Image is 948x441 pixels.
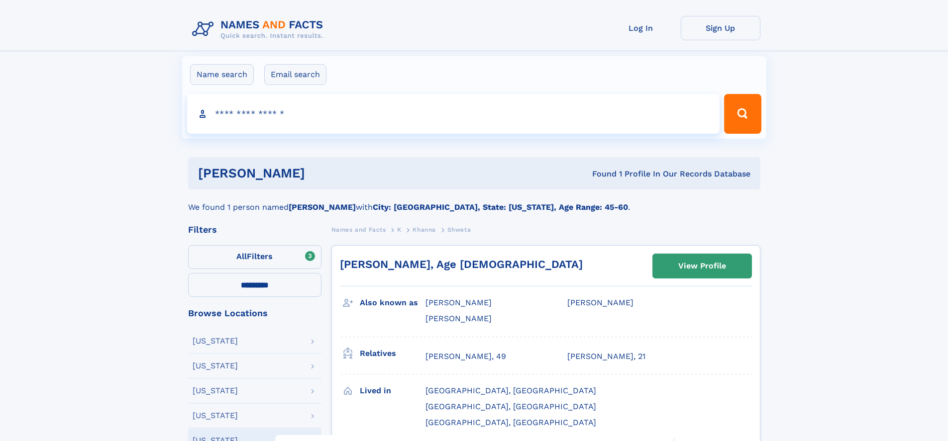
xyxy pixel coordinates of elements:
[289,202,356,212] b: [PERSON_NAME]
[264,64,326,85] label: Email search
[360,294,425,311] h3: Also known as
[425,314,492,323] span: [PERSON_NAME]
[397,226,402,233] span: K
[413,223,436,236] a: Khanna
[425,402,596,411] span: [GEOGRAPHIC_DATA], [GEOGRAPHIC_DATA]
[188,309,321,318] div: Browse Locations
[188,225,321,234] div: Filters
[193,412,238,420] div: [US_STATE]
[447,226,471,233] span: Shweta
[188,16,331,43] img: Logo Names and Facts
[360,382,425,399] h3: Lived in
[413,226,436,233] span: Khanna
[425,386,596,395] span: [GEOGRAPHIC_DATA], [GEOGRAPHIC_DATA]
[567,298,633,307] span: [PERSON_NAME]
[397,223,402,236] a: K
[653,254,751,278] a: View Profile
[340,258,583,270] a: [PERSON_NAME], Age [DEMOGRAPHIC_DATA]
[425,351,506,362] a: [PERSON_NAME], 49
[724,94,761,134] button: Search Button
[601,16,681,40] a: Log In
[567,351,645,362] a: [PERSON_NAME], 21
[190,64,254,85] label: Name search
[187,94,720,134] input: search input
[331,223,386,236] a: Names and Facts
[425,418,596,427] span: [GEOGRAPHIC_DATA], [GEOGRAPHIC_DATA]
[198,167,449,179] h1: [PERSON_NAME]
[193,362,238,370] div: [US_STATE]
[193,337,238,345] div: [US_STATE]
[236,252,247,261] span: All
[360,345,425,362] h3: Relatives
[448,169,750,179] div: Found 1 Profile In Our Records Database
[681,16,760,40] a: Sign Up
[373,202,628,212] b: City: [GEOGRAPHIC_DATA], State: [US_STATE], Age Range: 45-60
[193,387,238,395] div: [US_STATE]
[188,245,321,269] label: Filters
[678,255,726,277] div: View Profile
[425,298,492,307] span: [PERSON_NAME]
[188,189,760,213] div: We found 1 person named with .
